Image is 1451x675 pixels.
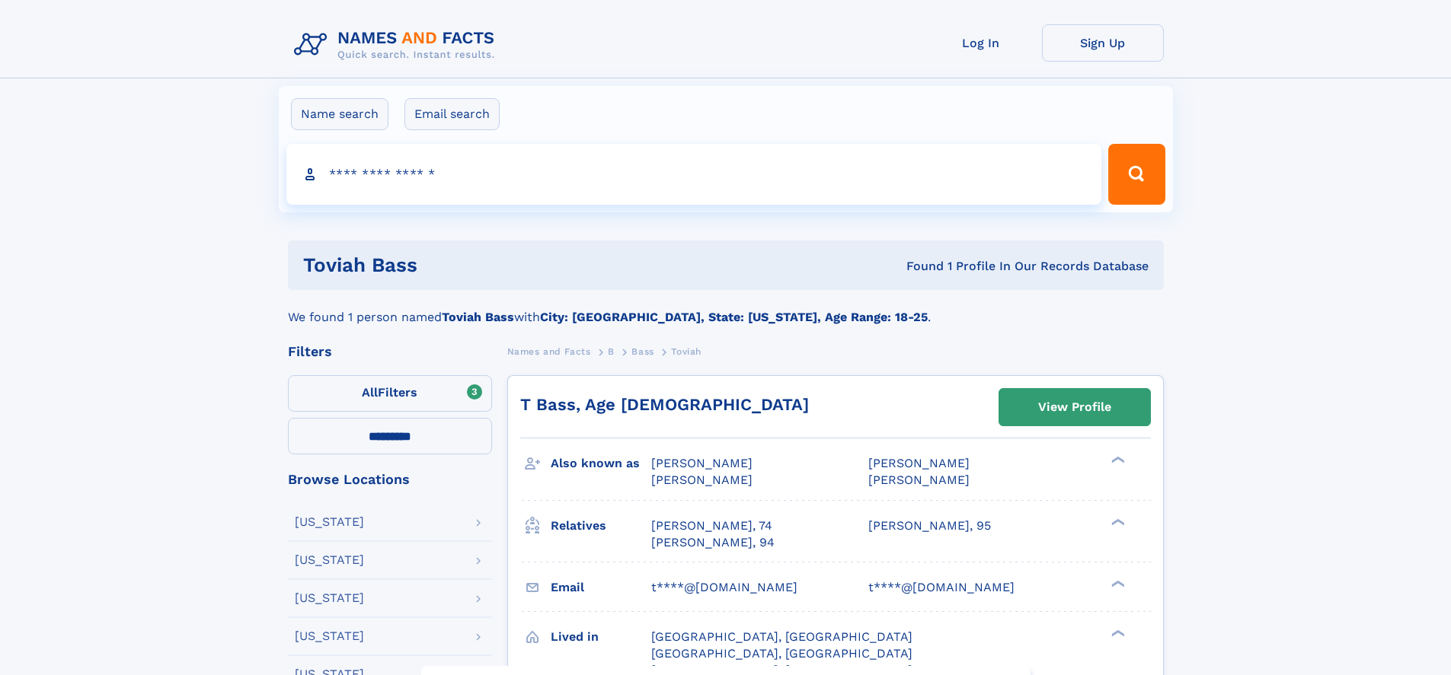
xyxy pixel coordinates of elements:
[671,346,702,357] span: Toviah
[540,310,928,324] b: City: [GEOGRAPHIC_DATA], State: [US_STATE], Age Range: 18-25
[651,517,772,534] a: [PERSON_NAME], 74
[442,310,514,324] b: Toviah Bass
[551,624,651,650] h3: Lived in
[1107,455,1126,465] div: ❯
[295,630,364,642] div: [US_STATE]
[507,342,591,361] a: Names and Facts
[286,144,1102,205] input: search input
[999,389,1150,425] a: View Profile
[868,517,991,534] a: [PERSON_NAME], 95
[651,629,912,644] span: [GEOGRAPHIC_DATA], [GEOGRAPHIC_DATA]
[551,451,651,476] h3: Also known as
[295,516,364,528] div: [US_STATE]
[868,473,970,487] span: [PERSON_NAME]
[1038,390,1111,425] div: View Profile
[651,646,912,661] span: [GEOGRAPHIC_DATA], [GEOGRAPHIC_DATA]
[1108,144,1165,205] button: Search Button
[662,258,1149,275] div: Found 1 Profile In Our Records Database
[608,342,615,361] a: B
[651,534,775,551] a: [PERSON_NAME], 94
[291,98,388,130] label: Name search
[288,290,1164,326] div: We found 1 person named with .
[288,345,492,358] div: Filters
[868,456,970,470] span: [PERSON_NAME]
[404,98,500,130] label: Email search
[551,513,651,539] h3: Relatives
[288,473,492,486] div: Browse Locations
[631,342,654,361] a: Bass
[551,575,651,600] h3: Email
[1107,517,1126,527] div: ❯
[1107,578,1126,588] div: ❯
[651,456,753,470] span: [PERSON_NAME]
[1042,24,1164,62] a: Sign Up
[288,375,492,412] label: Filters
[920,24,1042,62] a: Log In
[362,385,378,400] span: All
[303,256,662,275] h1: Toviah Bass
[295,592,364,604] div: [US_STATE]
[1107,628,1126,638] div: ❯
[608,346,615,357] span: B
[651,473,753,487] span: [PERSON_NAME]
[288,24,507,65] img: Logo Names and Facts
[520,395,809,414] a: T Bass, Age [DEMOGRAPHIC_DATA]
[631,346,654,357] span: Bass
[295,554,364,566] div: [US_STATE]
